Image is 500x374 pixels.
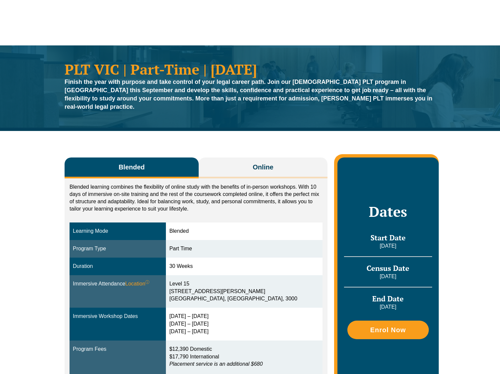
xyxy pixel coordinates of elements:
span: Online [253,162,273,172]
p: Blended learning combines the flexibility of online study with the benefits of in-person workshop... [70,183,323,213]
div: Immersive Attendance [73,280,163,288]
strong: Finish the year with purpose and take control of your legal career path. Join our [DEMOGRAPHIC_DA... [65,79,432,110]
div: Duration [73,263,163,270]
span: $12,390 Domestic [169,346,212,352]
div: 30 Weeks [169,263,319,270]
span: Census Date [367,263,409,273]
p: [DATE] [344,303,432,311]
span: Blended [119,162,145,172]
div: Program Type [73,245,163,253]
sup: ⓘ [145,280,149,284]
h1: PLT VIC | Part-Time | [DATE] [65,62,435,76]
span: Start Date [371,233,406,242]
div: Program Fees [73,345,163,353]
div: Learning Mode [73,227,163,235]
div: Immersive Workshop Dates [73,313,163,320]
div: [DATE] – [DATE] [DATE] – [DATE] [DATE] – [DATE] [169,313,319,336]
em: Placement service is an additional $680 [169,361,263,367]
a: Enrol Now [347,321,429,339]
p: [DATE] [344,242,432,250]
p: [DATE] [344,273,432,280]
div: Part Time [169,245,319,253]
h2: Dates [344,203,432,220]
span: Location [125,280,149,288]
div: Level 15 [STREET_ADDRESS][PERSON_NAME] [GEOGRAPHIC_DATA], [GEOGRAPHIC_DATA], 3000 [169,280,319,303]
span: End Date [372,294,404,303]
span: $17,790 International [169,354,219,359]
span: Enrol Now [370,327,406,333]
div: Blended [169,227,319,235]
